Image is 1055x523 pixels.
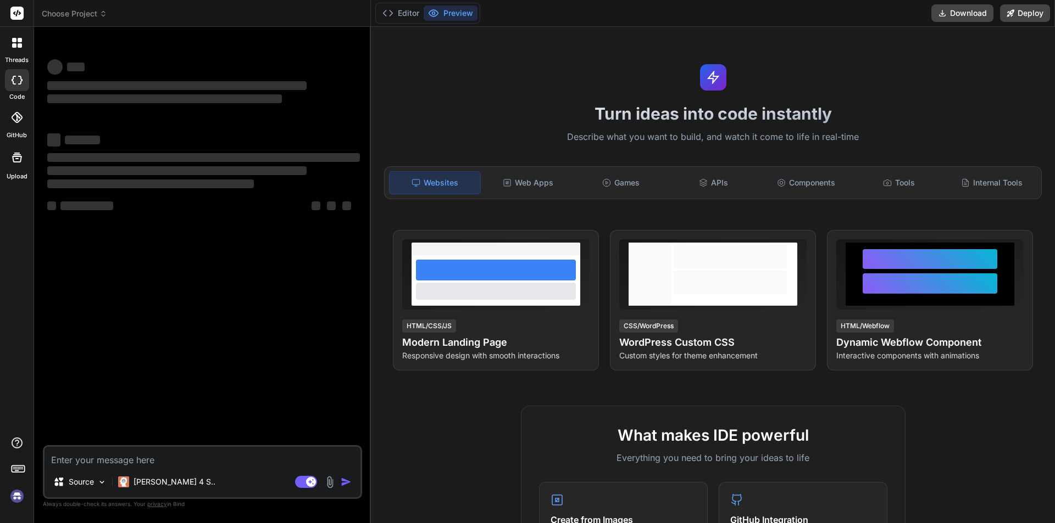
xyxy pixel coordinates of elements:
button: Preview [424,5,477,21]
div: Games [576,171,667,194]
div: HTML/Webflow [836,319,894,333]
span: ‌ [47,166,307,175]
div: Web Apps [483,171,574,194]
span: ‌ [65,136,100,144]
p: Everything you need to bring your ideas to life [539,451,887,464]
span: ‌ [47,153,360,162]
span: ‌ [60,201,113,210]
button: Editor [378,5,424,21]
img: Claude 4 Sonnet [118,476,129,487]
label: Upload [7,172,27,181]
button: Download [931,4,993,22]
span: ‌ [312,201,320,210]
span: ‌ [327,201,336,210]
div: Websites [389,171,481,194]
p: Describe what you want to build, and watch it come to life in real-time [377,130,1048,144]
span: ‌ [67,63,85,71]
h1: Turn ideas into code instantly [377,104,1048,123]
div: HTML/CSS/JS [402,319,456,333]
label: code [9,92,25,102]
label: GitHub [7,131,27,140]
span: ‌ [47,94,282,103]
h4: Dynamic Webflow Component [836,335,1024,350]
span: ‌ [47,179,254,188]
div: Tools [854,171,945,194]
img: icon [341,476,352,487]
img: signin [8,487,26,505]
div: APIs [668,171,759,194]
p: Custom styles for theme enhancement [619,350,807,361]
img: attachment [324,476,336,488]
div: Components [761,171,852,194]
img: Pick Models [97,477,107,487]
span: ‌ [47,81,307,90]
span: ‌ [47,59,63,75]
span: ‌ [47,133,60,147]
p: Interactive components with animations [836,350,1024,361]
p: Always double-check its answers. Your in Bind [43,499,362,509]
p: [PERSON_NAME] 4 S.. [134,476,215,487]
h4: WordPress Custom CSS [619,335,807,350]
h2: What makes IDE powerful [539,424,887,447]
span: ‌ [47,201,56,210]
p: Responsive design with smooth interactions [402,350,590,361]
span: Choose Project [42,8,107,19]
div: CSS/WordPress [619,319,678,333]
span: privacy [147,500,167,507]
h4: Modern Landing Page [402,335,590,350]
label: threads [5,55,29,65]
span: ‌ [342,201,351,210]
button: Deploy [1000,4,1050,22]
div: Internal Tools [946,171,1037,194]
p: Source [69,476,94,487]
